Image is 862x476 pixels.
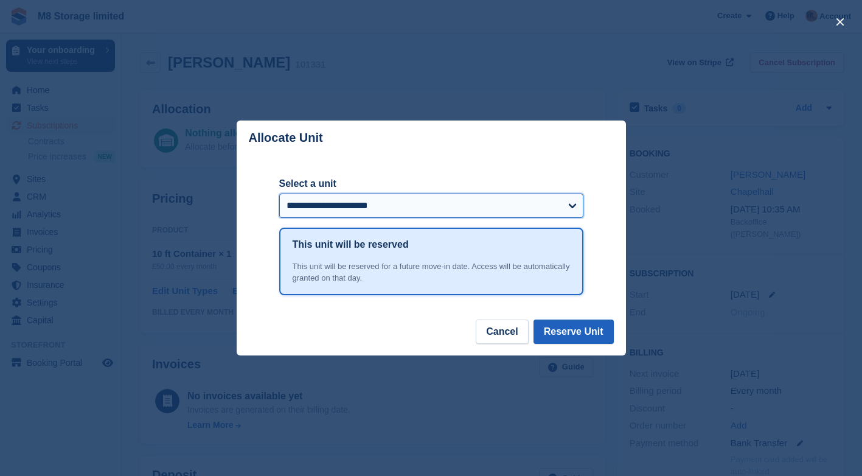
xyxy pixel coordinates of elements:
h1: This unit will be reserved [293,237,409,252]
label: Select a unit [279,177,583,191]
button: Reserve Unit [534,320,614,344]
button: Cancel [476,320,528,344]
div: This unit will be reserved for a future move-in date. Access will be automatically granted on tha... [293,261,570,284]
p: Allocate Unit [249,131,323,145]
button: close [830,12,850,32]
